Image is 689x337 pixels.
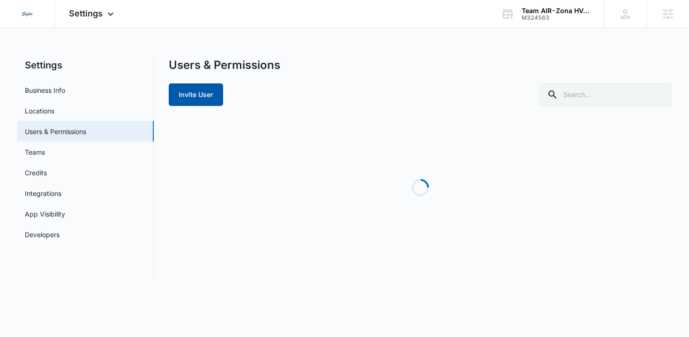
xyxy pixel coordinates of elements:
[522,15,590,21] div: account id
[169,58,280,72] h1: Users & Permissions
[25,85,65,95] a: Business Info
[25,168,47,178] a: Credits
[69,8,103,18] span: Settings
[17,58,154,72] h2: Settings
[25,209,65,219] a: App Visibility
[522,7,590,15] div: account name
[25,147,45,157] a: Teams
[25,230,60,240] a: Developers
[169,90,223,98] a: Invite User
[169,83,223,106] button: Invite User
[25,127,86,136] a: Users & Permissions
[25,106,54,116] a: Locations
[25,188,61,198] a: Integrations
[19,6,36,22] img: Sigler Corporate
